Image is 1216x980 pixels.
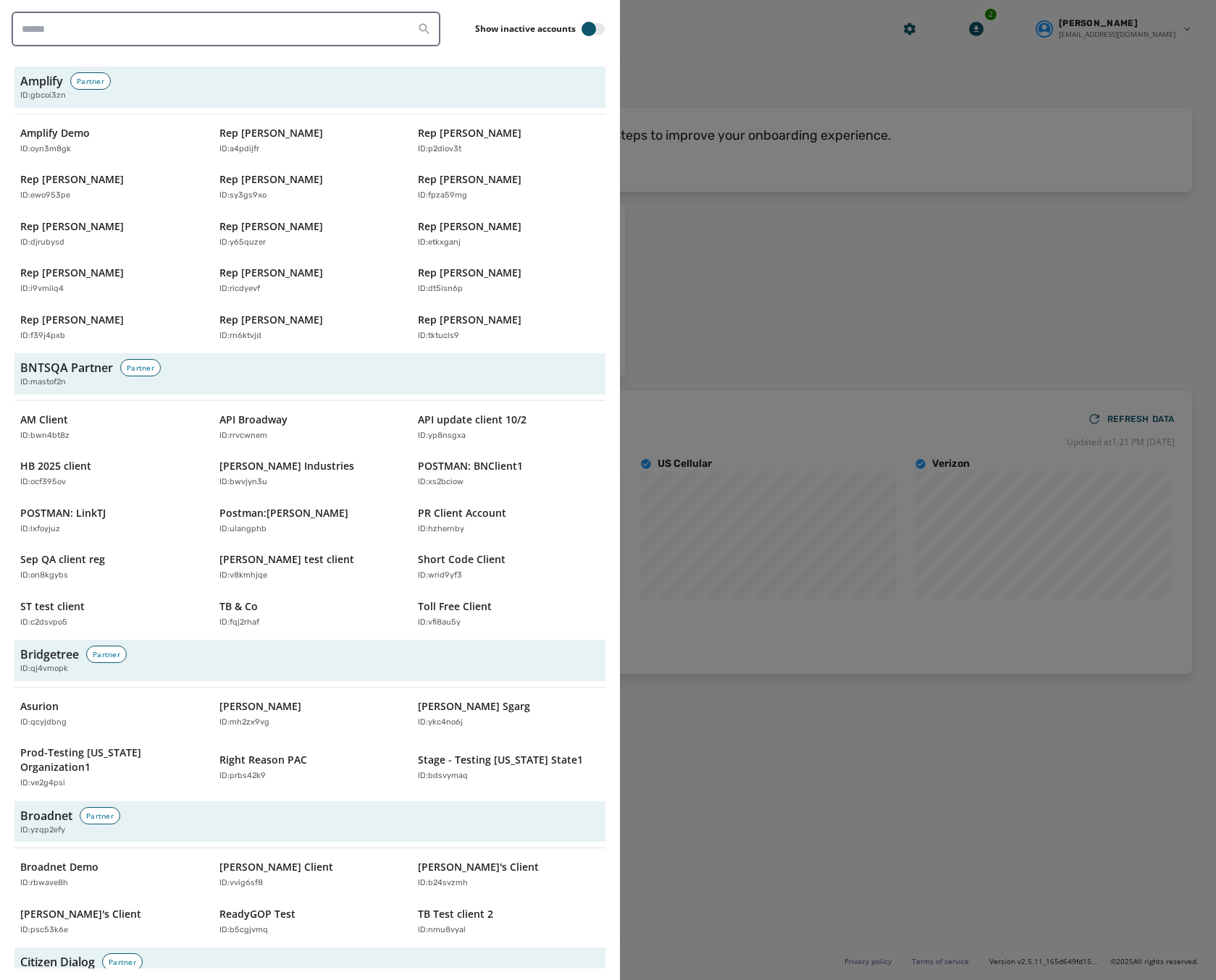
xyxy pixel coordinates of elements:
button: Rep [PERSON_NAME]ID:rn6ktvjd [214,307,407,348]
span: ID: mastof2n [20,376,66,389]
p: TB & Co [219,599,258,614]
p: [PERSON_NAME] Sgarg [418,699,530,714]
p: ID: b5cgjvmq [219,924,268,937]
p: ID: ulangphb [219,523,267,536]
p: Rep [PERSON_NAME] [418,219,521,234]
p: ID: v8kmhjqe [219,570,267,582]
p: ID: bwn4bt8z [20,430,70,442]
button: [PERSON_NAME] SgargID:ykc4no6j [412,693,605,735]
p: ID: i9vmilq4 [20,283,64,295]
p: Prod-Testing [US_STATE] Organization1 [20,745,188,774]
div: Partner [86,646,127,663]
p: Sep QA client reg [20,552,105,567]
p: ID: bwvjyn3u [219,476,267,489]
p: ID: ewo953pe [20,190,70,202]
p: [PERSON_NAME] test client [219,552,354,567]
button: Stage - Testing [US_STATE] State1ID:bdsvymaq [412,740,605,795]
button: Short Code ClientID:wrid9yf3 [412,546,605,588]
button: Rep [PERSON_NAME]ID:sy3gs9xo [214,166,407,208]
button: ReadyGOP TestID:b5cgjvmq [214,901,407,942]
label: Show inactive accounts [475,23,576,35]
button: BridgetreePartnerID:qj4vmopk [14,640,605,681]
p: Rep [PERSON_NAME] [219,219,323,234]
div: Partner [120,359,161,376]
button: Rep [PERSON_NAME]ID:p2diov3t [412,120,605,161]
p: Broadnet Demo [20,860,98,874]
button: BroadnetPartnerID:yzqp2efy [14,801,605,842]
p: Rep [PERSON_NAME] [219,126,323,140]
button: [PERSON_NAME]'s ClientID:psc53k6e [14,901,208,942]
button: POSTMAN: LinkTJID:lxfoyjuz [14,500,208,541]
button: [PERSON_NAME]ID:mh2zx9vg [214,693,407,735]
p: Short Code Client [418,552,506,567]
button: BNTSQA PartnerPartnerID:mastof2n [14,353,605,394]
p: ID: etkxganj [418,237,461,249]
span: ID: qj4vmopk [20,663,68,675]
p: ID: lxfoyjuz [20,523,60,536]
h3: Broadnet [20,807,72,824]
p: Rep [PERSON_NAME] [20,313,124,327]
span: ID: gbcoi3zn [20,90,66,102]
p: ID: psc53k6e [20,924,68,937]
p: Right Reason PAC [219,753,307,767]
p: Rep [PERSON_NAME] [20,266,124,280]
p: ID: ricdyevf [219,283,260,295]
p: Rep [PERSON_NAME] [20,172,124,187]
p: ID: f39j4pxb [20,330,65,342]
p: API Broadway [219,413,288,427]
p: Amplify Demo [20,126,90,140]
p: ID: b24svzmh [418,877,468,890]
p: ID: vfi8au5y [418,617,461,629]
p: ID: fqj2rhaf [219,617,259,629]
p: ID: yp8nsgxa [418,430,466,442]
p: Rep [PERSON_NAME] [219,313,323,327]
span: ID: yzqp2efy [20,824,65,837]
p: ID: a4pdijfr [219,143,259,156]
p: [PERSON_NAME]'s Client [418,860,539,874]
p: Rep [PERSON_NAME] [418,313,521,327]
p: ID: xs2bciow [418,476,464,489]
button: Toll Free ClientID:vfi8au5y [412,594,605,635]
p: ID: ocf395ov [20,476,66,489]
button: [PERSON_NAME] test clientID:v8kmhjqe [214,546,407,588]
button: TB Test client 2ID:nmu8vyal [412,901,605,942]
p: [PERSON_NAME] Industries [219,459,354,473]
button: POSTMAN: BNClient1ID:xs2bciow [412,453,605,494]
button: Rep [PERSON_NAME]ID:fpza59mg [412,166,605,208]
button: Right Reason PACID:prbs42k9 [214,740,407,795]
button: Broadnet DemoID:rbwave8h [14,854,208,895]
p: HB 2025 client [20,459,91,473]
button: Rep [PERSON_NAME]ID:tktucls9 [412,307,605,348]
button: Rep [PERSON_NAME]ID:dt5isn6p [412,260,605,301]
p: ID: ve2g4psi [20,777,65,790]
button: Rep [PERSON_NAME]ID:f39j4pxb [14,307,208,348]
p: ID: oyn3m8gk [20,143,71,156]
button: TB & CoID:fqj2rhaf [214,594,407,635]
button: Rep [PERSON_NAME]ID:i9vmilq4 [14,260,208,301]
p: ID: mh2zx9vg [219,717,269,729]
button: [PERSON_NAME]'s ClientID:b24svzmh [412,854,605,895]
button: Sep QA client regID:on8kgybs [14,546,208,588]
p: [PERSON_NAME] Client [219,860,333,874]
button: API update client 10/2ID:yp8nsgxa [412,407,605,448]
p: ID: tktucls9 [418,330,459,342]
p: ID: vvig6sf8 [219,877,263,890]
p: Rep [PERSON_NAME] [418,172,521,187]
p: Rep [PERSON_NAME] [20,219,124,234]
button: Rep [PERSON_NAME]ID:etkxganj [412,214,605,255]
p: ID: nmu8vyal [418,924,466,937]
p: [PERSON_NAME]'s Client [20,907,141,921]
button: PR Client AccountID:hzhernby [412,500,605,541]
h3: Bridgetree [20,646,79,663]
p: ID: rrvcwnem [219,430,267,442]
button: HB 2025 clientID:ocf395ov [14,453,208,494]
p: ID: fpza59mg [418,190,467,202]
button: Amplify DemoID:oyn3m8gk [14,120,208,161]
p: ST test client [20,599,85,614]
p: ID: on8kgybs [20,570,68,582]
button: Rep [PERSON_NAME]ID:djrubysd [14,214,208,255]
button: ST test clientID:c2dsvpo5 [14,594,208,635]
p: ID: c2dsvpo5 [20,617,67,629]
div: Partner [80,807,120,824]
p: ID: hzhernby [418,523,464,536]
